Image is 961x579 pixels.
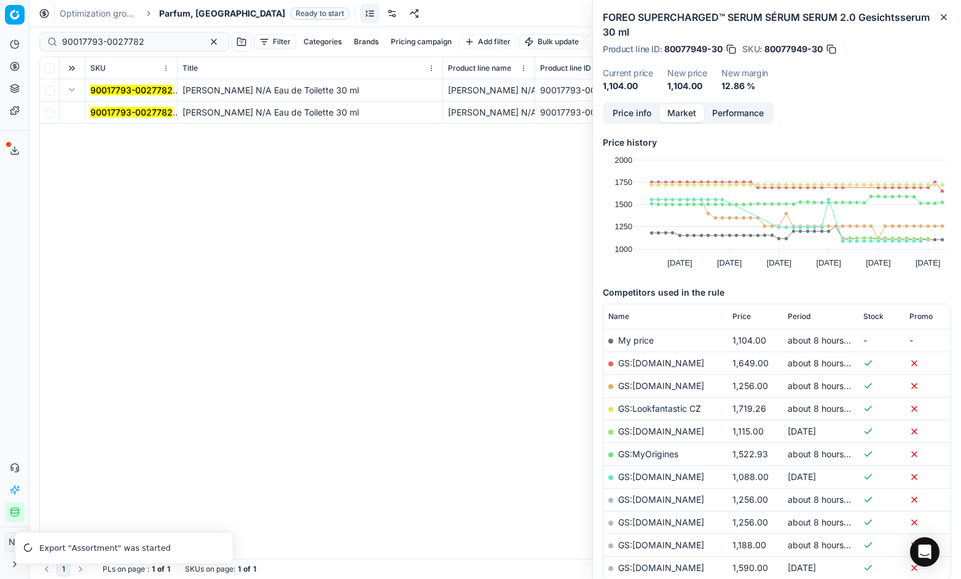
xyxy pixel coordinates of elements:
[788,471,816,482] span: [DATE]
[57,562,71,577] button: 1
[618,517,704,527] a: GS:[DOMAIN_NAME]
[290,7,350,20] span: Ready to start
[788,358,861,368] span: about 8 hours ago
[704,104,772,122] button: Performance
[459,34,516,49] button: Add filter
[182,63,198,73] span: Title
[764,43,823,55] span: 80077949-30
[167,564,170,574] strong: 1
[349,34,383,49] button: Brands
[742,45,762,53] span: SKU :
[603,136,951,149] h5: Price history
[299,34,347,49] button: Categories
[618,540,704,550] a: GS:[DOMAIN_NAME]
[910,537,939,567] div: Open Intercom Messenger
[615,178,632,187] text: 1750
[605,104,659,122] button: Price info
[39,562,88,577] nav: pagination
[667,258,692,267] text: [DATE]
[717,258,742,267] text: [DATE]
[73,562,88,577] button: Go to next page
[732,449,768,459] span: 1,522.93
[540,106,622,119] div: 90017793-0027782
[732,380,768,391] span: 1,256.00
[721,80,768,92] dd: 12.86 %
[904,329,951,352] td: -
[788,380,861,391] span: about 8 hours ago
[5,532,25,552] button: NK
[664,43,723,55] span: 80077949-30
[448,63,511,73] span: Product line name
[618,335,654,345] span: My price
[788,426,816,436] span: [DATE]
[519,34,584,49] button: Bulk update
[916,258,940,267] text: [DATE]
[386,34,457,49] button: Pricing campaign
[39,562,54,577] button: Go to previous page
[60,7,350,20] nav: breadcrumb
[667,80,707,92] dd: 1,104.00
[603,45,662,53] span: Product line ID :
[721,69,768,77] dt: New margin
[90,63,106,73] span: SKU
[788,517,861,527] span: about 8 hours ago
[60,7,138,20] a: Optimization groups
[788,562,816,573] span: [DATE]
[62,36,197,48] input: Search by SKU or title
[182,107,359,117] span: [PERSON_NAME] N/A Eau de Toilette 30 ml
[618,494,704,505] a: GS:[DOMAIN_NAME]
[618,403,701,414] a: GS:Lookfantastic CZ
[667,69,707,77] dt: New price
[618,471,704,482] a: GS:[DOMAIN_NAME]
[788,312,810,321] span: Period
[103,564,170,574] div: :
[6,533,24,551] span: NK
[182,85,359,95] span: [PERSON_NAME] N/A Eau de Toilette 30 ml
[540,84,622,96] div: 90017793-0027782
[90,107,173,117] mark: 90017793-0027782
[858,329,904,352] td: -
[788,540,861,550] span: about 8 hours ago
[767,258,791,267] text: [DATE]
[603,80,653,92] dd: 1,104.00
[618,562,704,573] a: GS:[DOMAIN_NAME]
[615,245,632,254] text: 1000
[65,82,79,97] button: Expand
[863,312,884,321] span: Stock
[909,312,933,321] span: Promo
[159,7,350,20] span: Parfum, [GEOGRAPHIC_DATA]Ready to start
[817,258,841,267] text: [DATE]
[788,403,861,414] span: about 8 hours ago
[159,7,285,20] span: Parfum, [GEOGRAPHIC_DATA]
[103,564,145,574] span: PLs on page
[603,10,951,39] h2: FOREO SUPERCHARGED™ SERUM SÉRUM SERUM 2.0 Gesichtsserum 30 ml
[238,564,241,574] strong: 1
[254,34,296,49] button: Filter
[618,449,678,459] a: GS:MyOrigines
[788,449,861,459] span: about 8 hours ago
[587,34,635,49] button: Assign
[732,403,766,414] span: 1,719.26
[618,426,704,436] a: GS:[DOMAIN_NAME]
[603,286,951,299] h5: Competitors used in the rule
[732,358,769,368] span: 1,649.00
[732,471,769,482] span: 1,088.00
[157,564,165,574] strong: of
[788,494,861,505] span: about 8 hours ago
[618,358,704,368] a: GS:[DOMAIN_NAME]
[603,69,653,77] dt: Current price
[732,312,751,321] span: Price
[732,562,768,573] span: 1,590.00
[540,63,591,73] span: Product line ID
[152,564,155,574] strong: 1
[659,104,704,122] button: Market
[39,542,218,554] div: Export "Assortment" was started
[90,106,173,119] button: 90017793-0027782
[90,85,173,95] mark: 90017793-0027782
[618,380,704,391] a: GS:[DOMAIN_NAME]
[253,564,256,574] strong: 1
[615,222,632,231] text: 1250
[615,156,632,165] text: 2000
[185,564,235,574] span: SKUs on page :
[732,494,768,505] span: 1,256.00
